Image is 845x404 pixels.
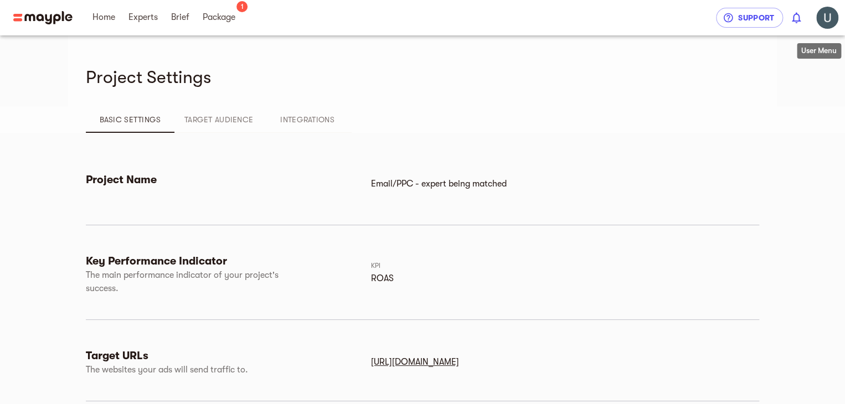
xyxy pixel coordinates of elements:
p: ROAS [371,272,755,285]
h6: Key Performance Indicator [86,254,367,268]
button: Support [716,8,783,28]
a: [URL][DOMAIN_NAME] [371,354,755,370]
img: Main logo [13,11,73,24]
span: Experts [128,11,158,24]
p: The websites your ads will send traffic to. [86,363,296,376]
span: Support [725,11,774,24]
button: show 0 new notifications [783,4,810,31]
img: yXKQo9TjRzaDC69SD35L [816,7,838,29]
p: Email/PPC - expert being matched [371,177,755,190]
span: Package [203,11,235,24]
span: 1 [236,1,248,12]
u: [URL][DOMAIN_NAME] [371,357,459,367]
p: The main performance indicator of your project's success. [86,268,296,295]
span: Home [92,11,115,24]
span: Integrations [270,113,345,126]
span: Basic Settings [92,113,168,126]
span: Target Audience [181,113,256,126]
h6: Project Name [86,173,367,187]
span: KPI [371,262,380,270]
span: Brief [171,11,189,24]
h6: Target URLs [86,349,367,363]
h4: Project Settings [86,66,750,89]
